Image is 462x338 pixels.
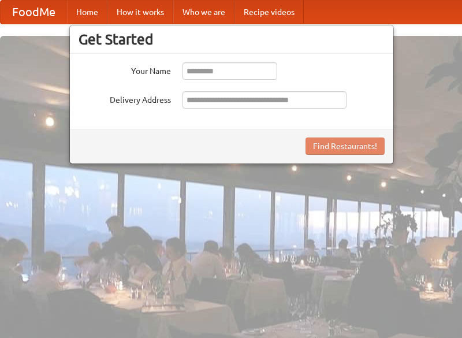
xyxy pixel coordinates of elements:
a: How it works [107,1,173,24]
label: Delivery Address [79,91,171,106]
a: Who we are [173,1,234,24]
a: Recipe videos [234,1,304,24]
label: Your Name [79,62,171,77]
a: FoodMe [1,1,67,24]
a: Home [67,1,107,24]
h3: Get Started [79,31,385,48]
button: Find Restaurants! [305,138,385,155]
